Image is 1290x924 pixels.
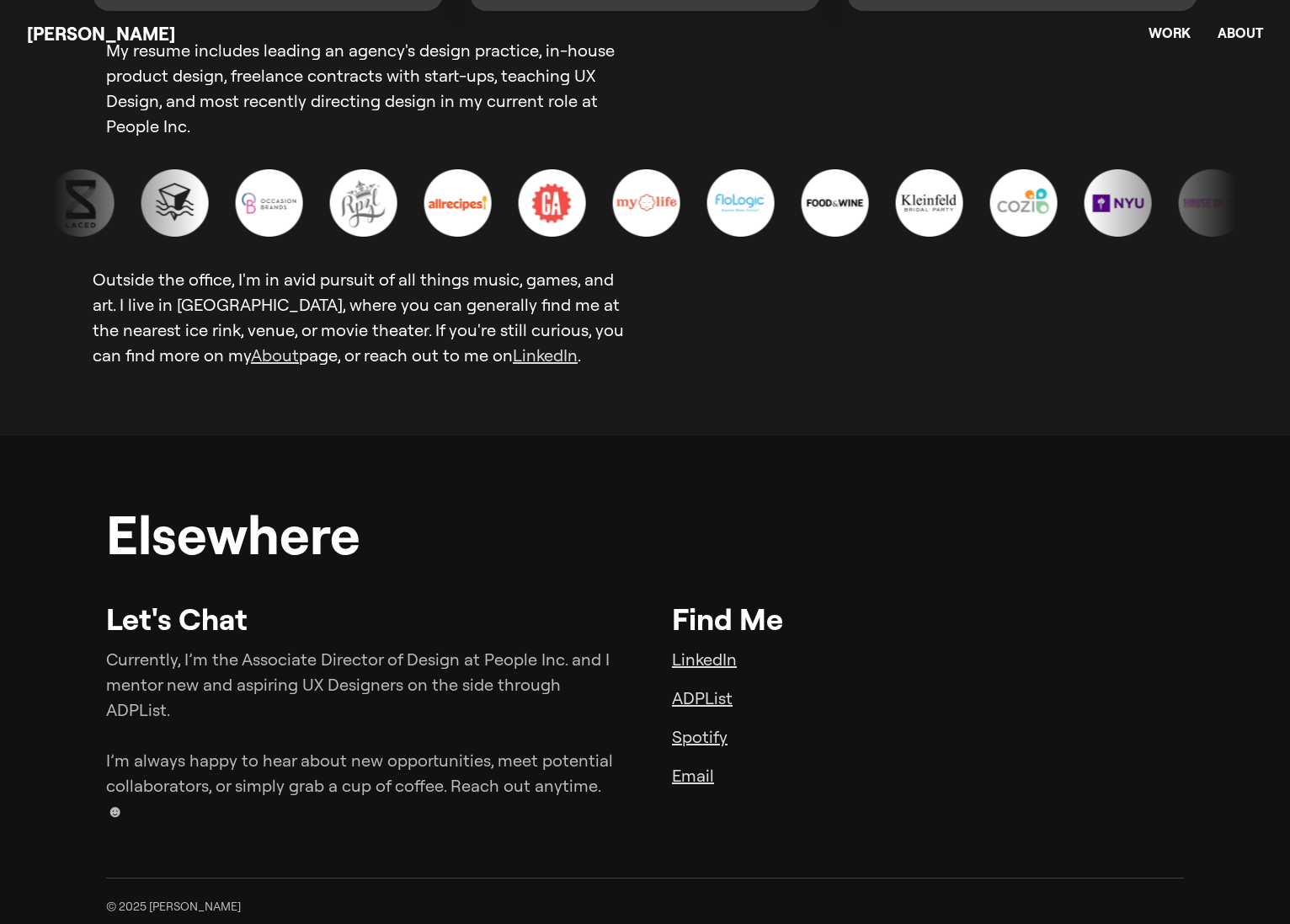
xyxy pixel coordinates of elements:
p: My resume includes leading an agency's design practice, in-house product design, freelance contra... [106,38,645,139]
a: Email [672,765,714,786]
p: Find Me [672,595,783,644]
a: About [251,344,299,366]
a: LinkedIn [513,344,578,366]
p: Elsewhere [106,503,360,568]
a: ADPList [672,687,733,708]
p: Let's Chat [106,595,248,644]
p: Outside the office, I'm in avid pursuit of all things music, games, and art. I live in [GEOGRAPHI... [93,267,632,368]
a: About [1218,24,1263,41]
a: Work [1149,24,1191,41]
p: © 2025 [PERSON_NAME] [106,898,241,916]
a: Spotify [672,726,728,747]
a: LinkedIn [672,649,737,670]
a: [PERSON_NAME] [27,22,175,45]
span: I’m always happy to hear about new opportunities, meet potential collaborators, or simply grab a ... [106,750,617,821]
span: Currently, I’m the Associate Director of Design at People Inc. and I mentor new and aspiring UX D... [106,649,614,720]
img: RPZL logo [330,169,397,237]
